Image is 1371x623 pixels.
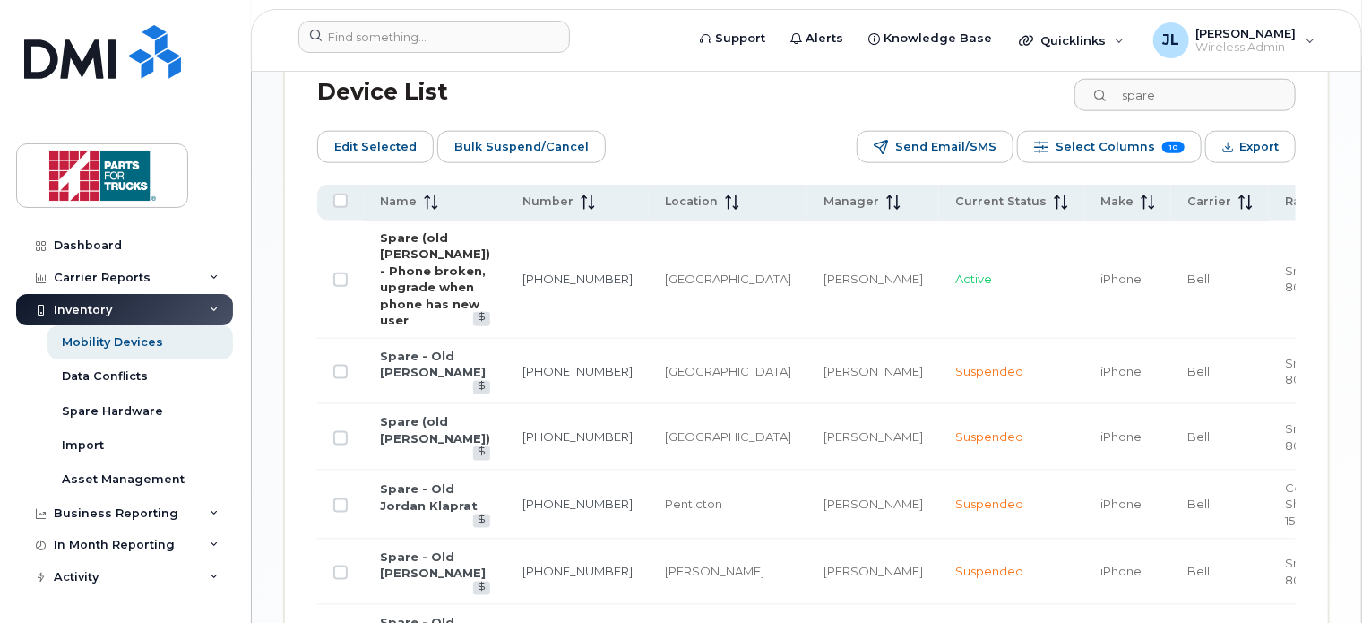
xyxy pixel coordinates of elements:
[1285,264,1362,295] span: SmartShare 80/10GB 36M
[1196,40,1297,55] span: Wireless Admin
[1187,364,1210,378] span: Bell
[823,363,923,380] div: [PERSON_NAME]
[1187,497,1210,511] span: Bell
[665,497,722,511] span: Penticton
[1187,564,1210,578] span: Bell
[823,271,923,288] div: [PERSON_NAME]
[806,30,843,48] span: Alerts
[856,21,1005,56] a: Knowledge Base
[1187,272,1210,286] span: Bell
[665,564,764,578] span: [PERSON_NAME]
[955,364,1023,378] span: Suspended
[715,30,765,48] span: Support
[687,21,778,56] a: Support
[1100,272,1142,286] span: iPhone
[380,481,478,513] a: Spare - Old Jordan Klaprat
[1285,480,1346,528] span: Corporate Share NA 15GB 36M
[1141,22,1328,58] div: Jessica Lam
[437,131,606,163] button: Bulk Suspend/Cancel
[473,515,490,528] a: View Last Bill
[823,496,923,513] div: [PERSON_NAME]
[823,428,923,446] div: [PERSON_NAME]
[895,134,996,160] span: Send Email/SMS
[1285,421,1362,453] span: SmartShare 80/10GB 36M
[473,312,490,325] a: View Last Bill
[1187,429,1210,444] span: Bell
[522,364,633,378] a: [PHONE_NUMBER]
[1285,556,1362,587] span: SmartShare 80/10GB 36M
[334,134,417,160] span: Edit Selected
[955,564,1023,578] span: Suspended
[665,272,791,286] span: [GEOGRAPHIC_DATA]
[522,497,633,511] a: [PHONE_NUMBER]
[1006,22,1137,58] div: Quicklinks
[1205,131,1296,163] button: Export
[380,349,486,380] a: Spare - Old [PERSON_NAME]
[380,549,486,581] a: Spare - Old [PERSON_NAME]
[1162,30,1179,51] span: JL
[317,69,448,116] div: Device List
[380,414,490,446] a: Spare (old [PERSON_NAME])
[1100,564,1142,578] span: iPhone
[1239,134,1279,160] span: Export
[454,134,589,160] span: Bulk Suspend/Cancel
[1187,194,1231,210] span: Carrier
[857,131,1013,163] button: Send Email/SMS
[522,194,573,210] span: Number
[1285,356,1362,387] span: SmartShare 80/10GB 36M
[1100,429,1142,444] span: iPhone
[1040,33,1106,48] span: Quicklinks
[955,272,992,286] span: Active
[884,30,992,48] span: Knowledge Base
[473,381,490,394] a: View Last Bill
[1196,26,1297,40] span: [PERSON_NAME]
[778,21,856,56] a: Alerts
[380,194,417,210] span: Name
[522,564,633,578] a: [PHONE_NUMBER]
[823,563,923,580] div: [PERSON_NAME]
[665,429,791,444] span: [GEOGRAPHIC_DATA]
[473,582,490,595] a: View Last Bill
[1074,79,1296,111] input: Search Device List ...
[298,21,570,53] input: Find something...
[955,497,1023,511] span: Suspended
[1100,364,1142,378] span: iPhone
[380,230,490,328] a: Spare (old [PERSON_NAME]) - Phone broken, upgrade when phone has new user
[1100,194,1134,210] span: Make
[1100,497,1142,511] span: iPhone
[1162,142,1185,153] span: 10
[522,272,633,286] a: [PHONE_NUMBER]
[665,194,718,210] span: Location
[823,194,879,210] span: Manager
[1056,134,1155,160] span: Select Columns
[473,446,490,460] a: View Last Bill
[665,364,791,378] span: [GEOGRAPHIC_DATA]
[317,131,434,163] button: Edit Selected
[1017,131,1202,163] button: Select Columns 10
[1285,194,1343,210] span: Rate Plan
[955,429,1023,444] span: Suspended
[955,194,1047,210] span: Current Status
[522,429,633,444] a: [PHONE_NUMBER]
